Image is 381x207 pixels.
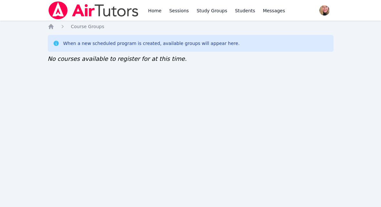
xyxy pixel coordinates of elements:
[71,23,104,30] a: Course Groups
[48,1,139,19] img: Air Tutors
[48,55,187,62] span: No courses available to register for at this time.
[48,23,334,30] nav: Breadcrumb
[71,24,104,29] span: Course Groups
[263,7,285,14] span: Messages
[63,40,240,47] div: When a new scheduled program is created, available groups will appear here.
